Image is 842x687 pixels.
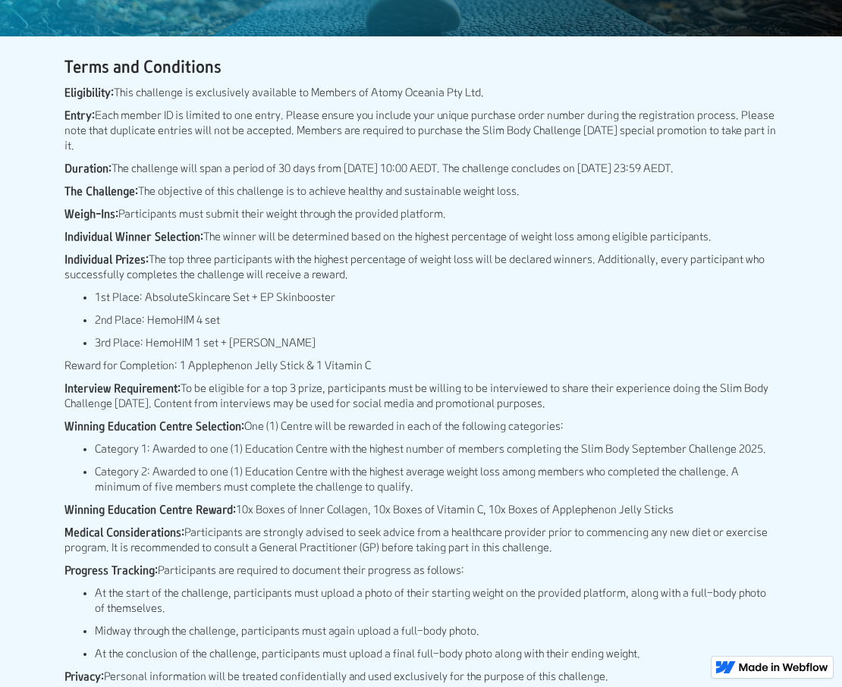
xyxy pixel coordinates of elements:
strong: Individual Prizes: [64,252,149,266]
strong: Medical Considerations: [64,525,184,539]
p: The top three participants with the highest percentage of weight loss will be declared winners. A... [64,252,778,282]
p: The challenge will span a period of 30 days from [DATE] 10:00 AEDT. The challenge concludes on [D... [64,161,778,176]
strong: Entry: [64,108,95,122]
h3: Terms and Conditions [64,55,778,77]
p: 3rd Place: HemoHIM 1 set + [PERSON_NAME] [95,335,778,350]
strong: Progress Tracking: [64,563,158,577]
p: To be eligible for a top 3 prize, participants must be willing to be interviewed to share their e... [64,381,778,411]
p: At the start of the challenge, participants must upload a photo of their starting weight on the p... [95,585,778,616]
p: Midway through the challenge, participants must again upload a full-body photo. [95,623,778,638]
p: The winner will be determined based on the highest percentage of weight loss among eligible parti... [64,229,778,244]
p: One (1) Centre will be rewarded in each of the following categories: [64,419,778,434]
p: 10x Boxes of Inner Collagen, 10x Boxes of Vitamin C, 10x Boxes of Applephenon Jelly Sticks [64,502,778,517]
p: 2nd Place: HemoHIM 4 set [95,312,778,328]
p: Category 2: Awarded to one (1) Education Centre with the highest average weight loss among member... [95,464,778,494]
p: Participants are required to document their progress as follows: [64,563,778,578]
p: The objective of this challenge is to achieve healthy and sustainable weight loss. [64,184,778,199]
p: Participants are strongly advised to seek advice from a healthcare provider prior to commencing a... [64,525,778,555]
strong: Winning Education Centre Reward: [64,502,236,516]
p: 1st Place: AbsoluteSkincare Set + EP Skinbooster [95,290,778,305]
p: At the conclusion of the challenge, participants must upload a final full-body photo along with t... [95,646,778,661]
strong: Winning Education Centre Selection: [64,419,244,433]
strong: Individual Winner Selection: [64,229,203,243]
img: Made in Webflow [739,663,828,672]
strong: Duration: [64,161,112,175]
strong: Privacy: [64,669,104,683]
strong: The Challenge: [64,184,138,198]
p: Category 1: Awarded to one (1) Education Centre with the highest number of members completing the... [95,441,778,456]
strong: Interview Requirement: [64,381,181,395]
p: This challenge is exclusively available to Members of Atomy Oceania Pty Ltd. [64,85,778,100]
p: Personal information will be treated confidentially and used exclusively for the purpose of this ... [64,669,778,684]
p: Reward for Completion: 1 Applephenon Jelly Stick & 1 Vitamin C [64,358,778,373]
strong: Weigh-Ins: [64,206,118,221]
p: Participants must submit their weight through the provided platform. [64,206,778,221]
span: Eligibility: [64,85,114,99]
p: Each member ID is limited to one entry. Please ensure you include your unique purchase order numb... [64,108,778,153]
